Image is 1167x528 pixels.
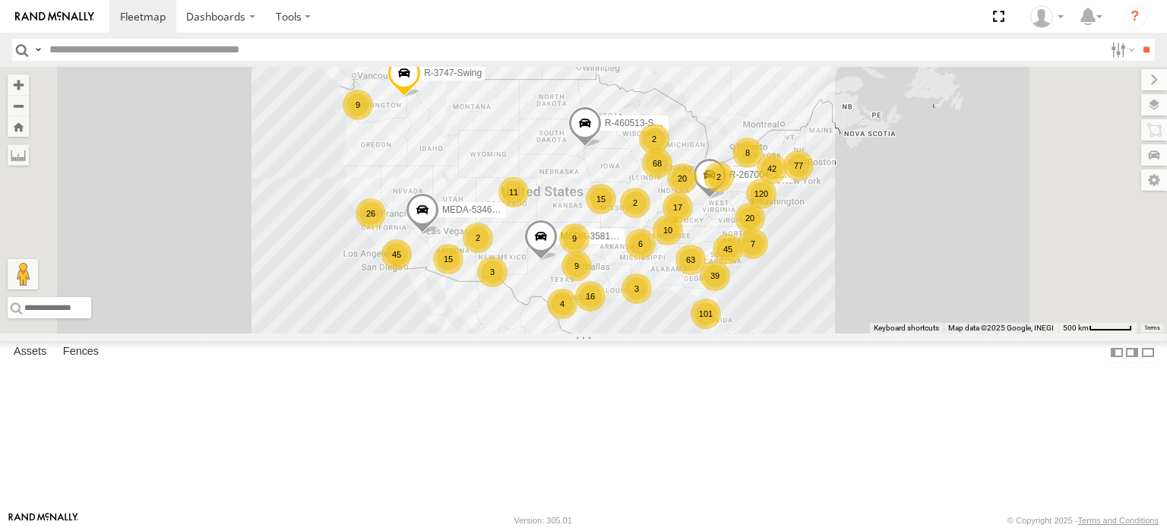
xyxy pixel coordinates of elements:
div: 42 [757,153,787,184]
label: Hide Summary Table [1140,341,1156,363]
span: Map data ©2025 Google, INEGI [948,324,1054,332]
a: Visit our Website [8,513,78,528]
div: 2 [639,124,669,154]
label: Dock Summary Table to the Right [1124,341,1140,363]
div: 77 [783,150,814,181]
div: 10 [653,215,683,245]
div: 16 [575,281,606,311]
div: 101 [691,299,721,329]
div: Version: 305.01 [514,516,572,525]
span: R-460513-Swing [605,117,672,128]
div: 15 [586,184,616,214]
button: Keyboard shortcuts [874,323,939,334]
a: Terms [1144,325,1160,331]
i: ? [1123,5,1147,29]
button: Drag Pegman onto the map to open Street View [8,259,38,289]
div: © Copyright 2025 - [1007,516,1159,525]
img: rand-logo.svg [15,11,94,22]
span: MEDA-358103-Roll [561,231,639,242]
div: 2 [620,188,650,218]
div: 7 [738,229,768,259]
div: 3 [621,273,652,304]
span: R-3747-Swing [424,67,482,77]
label: Map Settings [1141,169,1167,191]
label: Measure [8,144,29,166]
button: Zoom in [8,74,29,95]
div: 9 [559,223,590,254]
label: Fences [55,342,106,363]
button: Zoom out [8,95,29,116]
div: Jerry Constable [1025,5,1069,28]
div: 11 [498,177,529,207]
label: Search Query [32,39,44,61]
span: MEDA-534603-Roll [442,204,520,215]
button: Zoom Home [8,116,29,137]
label: Dock Summary Table to the Left [1109,341,1124,363]
div: 68 [642,148,672,179]
div: 2 [463,223,493,253]
div: 9 [561,251,592,281]
span: 500 km [1063,324,1089,332]
label: Search Filter Options [1105,39,1137,61]
div: 26 [356,198,386,229]
div: 45 [381,239,412,270]
label: Assets [6,342,54,363]
div: 15 [433,244,463,274]
a: Terms and Conditions [1078,516,1159,525]
div: 45 [713,234,743,264]
div: 63 [675,245,706,275]
div: 120 [746,179,776,209]
div: 20 [667,163,697,194]
div: 6 [625,229,656,259]
div: 17 [663,192,693,223]
button: Map Scale: 500 km per 53 pixels [1058,323,1137,334]
div: 3 [477,257,508,287]
div: 4 [547,289,577,319]
div: 9 [343,90,373,120]
div: 20 [735,203,765,233]
div: 2 [704,162,734,192]
div: 8 [732,138,763,168]
div: 39 [700,261,730,291]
